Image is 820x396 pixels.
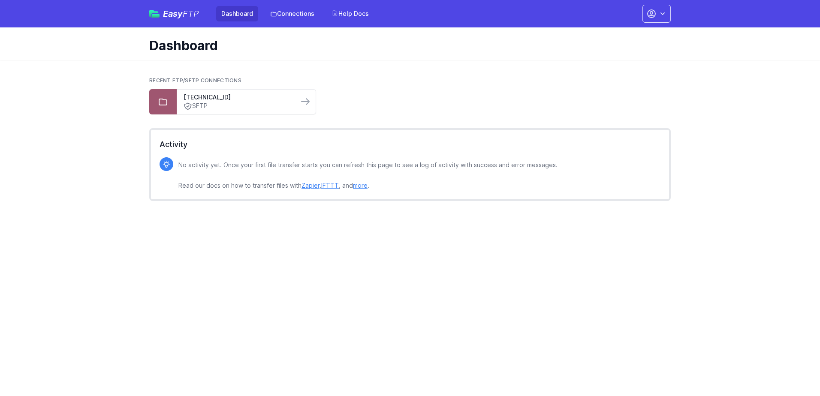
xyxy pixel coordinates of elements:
[184,102,292,111] a: SFTP
[184,93,292,102] a: [TECHNICAL_ID]
[149,38,664,53] h1: Dashboard
[353,182,368,189] a: more
[149,9,199,18] a: EasyFTP
[149,77,671,84] h2: Recent FTP/SFTP Connections
[149,10,160,18] img: easyftp_logo.png
[301,182,320,189] a: Zapier
[163,9,199,18] span: Easy
[326,6,374,21] a: Help Docs
[160,138,660,150] h2: Activity
[178,160,558,191] p: No activity yet. Once your first file transfer starts you can refresh this page to see a log of a...
[216,6,258,21] a: Dashboard
[321,182,339,189] a: IFTTT
[183,9,199,19] span: FTP
[265,6,320,21] a: Connections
